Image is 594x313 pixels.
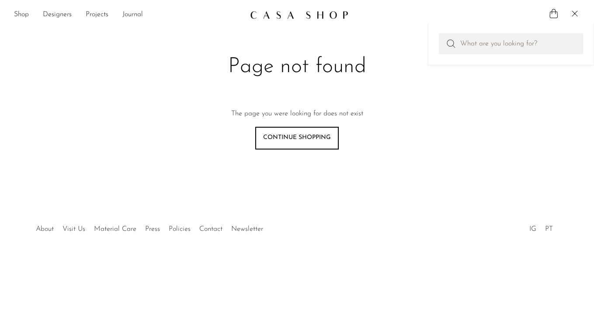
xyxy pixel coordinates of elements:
a: About [36,226,54,233]
a: IG [529,226,536,233]
a: Visit Us [63,226,85,233]
a: Press [145,226,160,233]
input: Perform a search [439,33,583,54]
a: Shop [14,9,29,21]
ul: Social Medias [525,219,557,235]
a: PT [545,226,553,233]
a: Contact [199,226,222,233]
a: Projects [86,9,108,21]
h1: Page not found [158,53,436,80]
nav: Desktop navigation [14,7,243,22]
p: The page you were looking for does not exist [231,108,363,120]
ul: Quick links [31,219,267,235]
a: Designers [43,9,72,21]
a: Policies [169,226,191,233]
ul: NEW HEADER MENU [14,7,243,22]
a: Journal [122,9,143,21]
a: Material Care [94,226,136,233]
a: Continue shopping [255,127,339,150]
